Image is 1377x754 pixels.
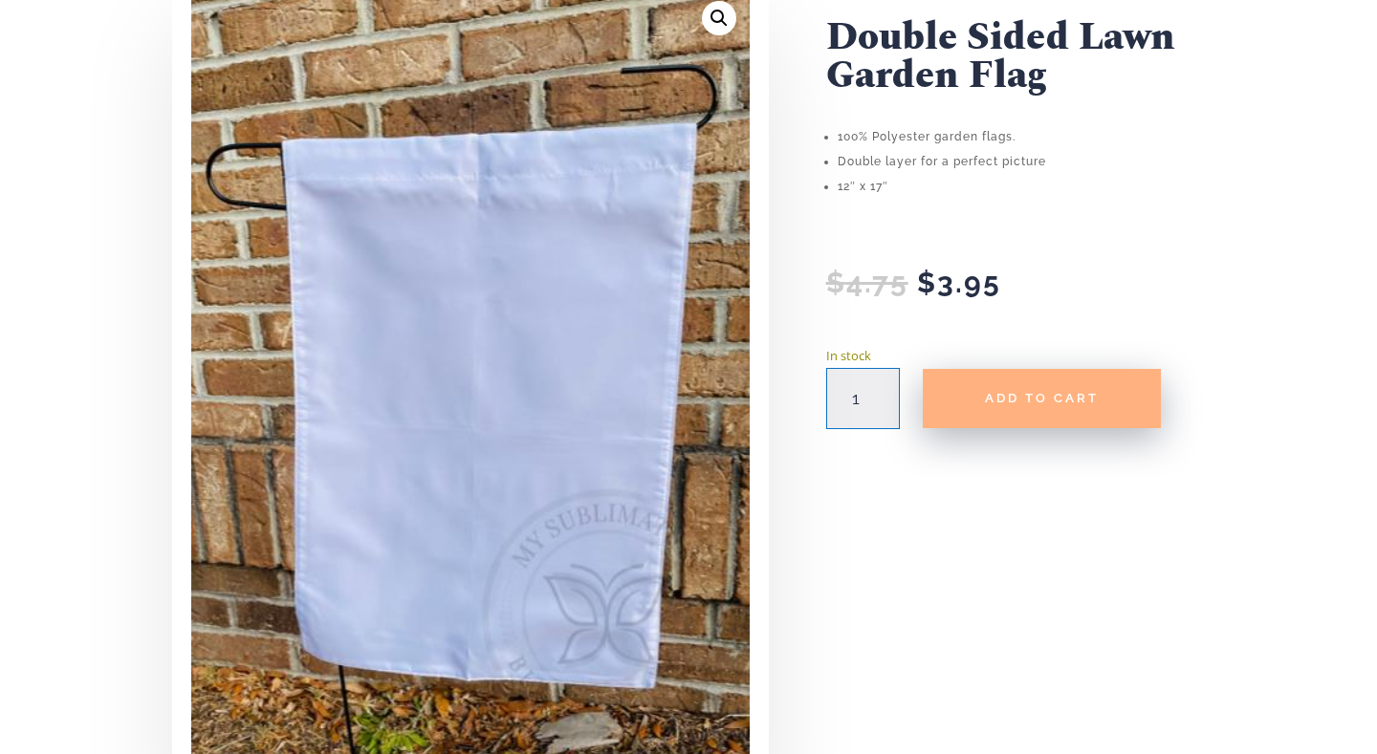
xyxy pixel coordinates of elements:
[838,130,1016,143] : 100% Polyester garden flags.
[826,266,846,299] span: $
[826,573,1205,608] iframe: PayPal Message 2
[838,155,1046,168] : Double layer for a perfect picture
[923,369,1161,428] button: Add to cart
[826,368,900,430] input: Product quantity
[826,499,1205,567] iframe: PayPal
[917,266,937,299] span: $
[838,180,888,193] : 12″ x 17″
[702,1,736,35] a: View full-screen image gallery
[917,266,1001,299] bdi: 3.95
[826,345,1205,368] p: In stock
[826,19,1205,96] h1: Double Sided Lawn Garden Flag
[826,458,1205,492] iframe: PayPal Message 1
[826,266,908,299] bdi: 4.75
